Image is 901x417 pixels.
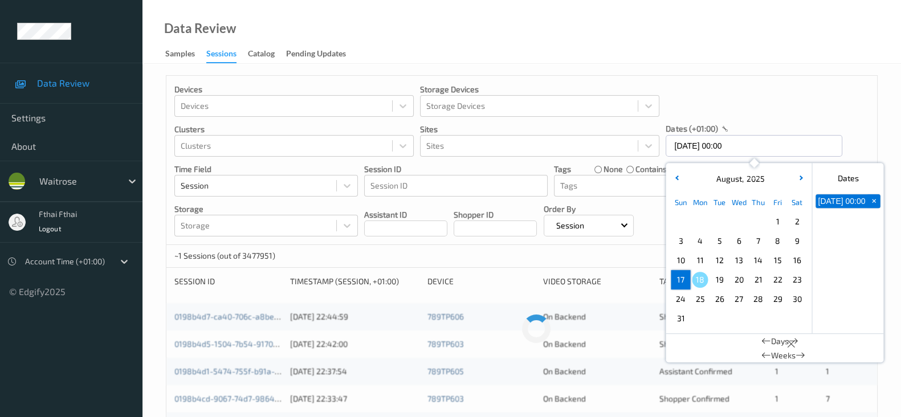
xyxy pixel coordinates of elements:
span: August [713,174,741,183]
div: Choose Friday August 22 of 2025 [768,270,787,289]
a: 789TP603 [427,339,464,349]
div: Choose Thursday August 07 of 2025 [748,231,768,251]
label: contains any [635,163,682,175]
p: Devices [174,84,414,95]
div: Choose Saturday August 02 of 2025 [787,212,806,231]
a: 789TP606 [427,312,464,321]
div: [DATE] 22:33:47 [290,393,419,404]
span: Shopper Confirmed [659,339,729,349]
p: Tags [554,163,571,175]
span: 10 [672,252,688,268]
span: 11 [692,252,708,268]
span: 29 [769,291,785,307]
span: Weeks [771,350,796,361]
span: 27 [731,291,747,307]
div: Sessions [206,48,237,63]
div: Dates [812,167,883,189]
div: Choose Sunday August 31 of 2025 [671,309,690,328]
p: ~1 Sessions (out of 3477951) [174,250,275,261]
a: Pending Updates [286,46,357,62]
a: 789TP603 [427,394,464,403]
span: 30 [789,291,805,307]
div: , [713,173,764,185]
span: 6 [731,233,747,249]
span: 2 [789,214,805,230]
span: 8 [769,233,785,249]
div: Choose Tuesday September 02 of 2025 [710,309,729,328]
div: Choose Thursday August 21 of 2025 [748,270,768,289]
a: Samples [165,46,206,62]
p: Time Field [174,163,358,175]
div: Sat [787,193,806,212]
span: 3 [672,233,688,249]
a: Catalog [248,46,286,62]
div: Thu [748,193,768,212]
div: Choose Wednesday July 30 of 2025 [729,212,748,231]
div: Choose Tuesday August 12 of 2025 [710,251,729,270]
span: Shopper Confirmed [659,394,729,403]
div: Choose Sunday July 27 of 2025 [671,212,690,231]
span: 16 [789,252,805,268]
div: Choose Sunday August 17 of 2025 [671,270,690,289]
span: 22 [769,272,785,288]
div: Mon [690,193,710,212]
div: Choose Wednesday August 13 of 2025 [729,251,748,270]
div: Choose Saturday August 16 of 2025 [787,251,806,270]
span: 7 [826,394,830,403]
div: Wed [729,193,748,212]
p: Session [552,220,588,231]
div: On Backend [543,393,651,404]
div: Catalog [248,48,275,62]
div: Choose Tuesday July 29 of 2025 [710,212,729,231]
div: Choose Thursday August 28 of 2025 [748,289,768,309]
div: Choose Friday August 01 of 2025 [768,212,787,231]
div: Choose Monday July 28 of 2025 [690,212,710,231]
span: 1 [769,214,785,230]
div: Choose Sunday August 03 of 2025 [671,231,690,251]
a: Sessions [206,46,248,63]
div: [DATE] 22:37:54 [290,366,419,377]
p: Storage [174,203,358,215]
div: On Backend [543,338,651,350]
span: 4 [692,233,708,249]
span: 21 [750,272,766,288]
div: Choose Friday August 15 of 2025 [768,251,787,270]
div: [DATE] 22:42:00 [290,338,419,350]
a: 0198b4d1-5474-755f-b91a-469ab96c2d57 [174,366,329,376]
div: Choose Friday September 05 of 2025 [768,309,787,328]
div: Choose Saturday August 23 of 2025 [787,270,806,289]
span: 26 [711,291,727,307]
div: Samples [165,48,195,62]
div: Choose Monday August 04 of 2025 [690,231,710,251]
label: none [604,163,623,175]
span: 13 [731,252,747,268]
span: 1 [775,394,778,403]
div: Choose Wednesday August 27 of 2025 [729,289,748,309]
div: Choose Wednesday August 06 of 2025 [729,231,748,251]
div: Timestamp (Session, +01:00) [290,276,419,287]
p: Assistant ID [364,209,447,220]
div: Tags [659,276,767,287]
div: Choose Friday August 29 of 2025 [768,289,787,309]
span: 25 [692,291,708,307]
p: Order By [544,203,634,215]
div: Sun [671,193,690,212]
div: Choose Saturday August 30 of 2025 [787,289,806,309]
a: 0198b4d7-ca40-706c-a8be-e49d0b5952c5 [174,312,332,321]
p: Shopper ID [454,209,537,220]
div: Choose Sunday August 10 of 2025 [671,251,690,270]
div: Tue [710,193,729,212]
span: 15 [769,252,785,268]
span: Assistant Confirmed [659,366,732,376]
div: Choose Thursday September 04 of 2025 [748,309,768,328]
div: Choose Saturday August 09 of 2025 [787,231,806,251]
span: 20 [731,272,747,288]
p: Sites [420,124,659,135]
div: Data Review [164,23,236,34]
span: 19 [711,272,727,288]
span: 24 [672,291,688,307]
p: Session ID [364,163,548,175]
div: On Backend [543,311,651,322]
span: + [868,195,880,207]
a: 789TP605 [427,366,464,376]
